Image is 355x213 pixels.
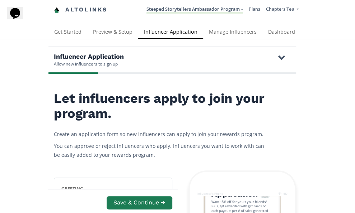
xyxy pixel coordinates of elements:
a: Manage Influencers [203,25,262,40]
a: Altolinks [54,4,108,16]
button: Save & Continue → [107,196,172,209]
div: Influencer's Phone [197,192,223,195]
a: Steeped Storytellers Ambassador Program [146,6,243,14]
p: Create an application form so new influencers can apply to join your rewards program. [54,130,269,139]
p: You can approve or reject influencers who apply. Influencers you want to work with can be easily ... [54,141,269,159]
img: favicon-32x32.png [54,7,60,13]
span: Chapters Tea [266,6,294,12]
a: Get Started [48,25,87,40]
div: Allow new influencers to sign up [54,61,124,67]
a: Influencer Application [138,25,203,40]
a: Dashboard [262,25,301,40]
h5: Influencer Application [54,52,124,61]
a: Preview & Setup [87,25,138,40]
a: Chapters Tea [266,6,298,14]
a: Plans [249,6,260,12]
iframe: chat widget [7,7,30,29]
span: greeting [61,186,83,192]
h2: Let influencers apply to join your program. [54,91,269,121]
